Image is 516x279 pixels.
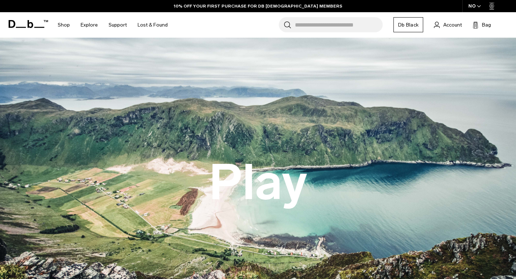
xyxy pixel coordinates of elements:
[81,12,98,38] a: Explore
[434,20,462,29] a: Account
[58,12,70,38] a: Shop
[109,12,127,38] a: Support
[138,12,168,38] a: Lost & Found
[52,12,173,38] nav: Main Navigation
[209,155,307,210] button: Play
[482,21,491,29] span: Bag
[473,20,491,29] button: Bag
[443,21,462,29] span: Account
[393,17,423,32] a: Db Black
[174,3,342,9] a: 10% OFF YOUR FIRST PURCHASE FOR DB [DEMOGRAPHIC_DATA] MEMBERS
